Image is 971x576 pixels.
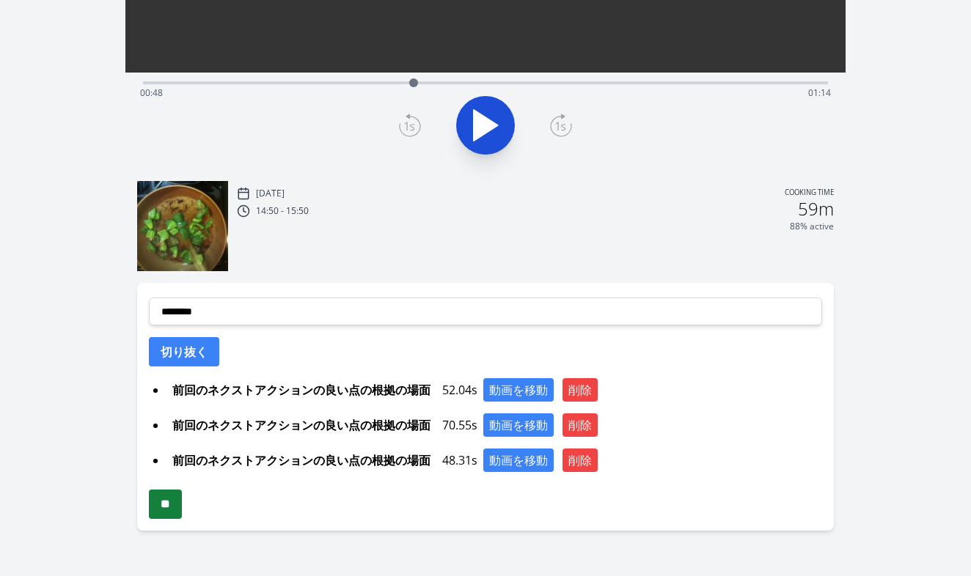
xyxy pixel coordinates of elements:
button: 削除 [563,378,598,402]
button: 削除 [563,413,598,437]
span: 01:14 [808,86,831,99]
div: 70.55s [166,413,823,437]
div: 48.31s [166,448,823,472]
span: 前回のネクストアクションの良い点の根拠の場面 [166,413,436,437]
span: 00:48 [140,86,163,99]
p: 14:50 - 15:50 [256,205,309,217]
img: 250906185116_thumb.jpeg [137,181,228,272]
span: 前回のネクストアクションの良い点の根拠の場面 [166,448,436,472]
p: Cooking time [785,187,834,200]
button: 動画を移動 [483,413,554,437]
button: 切り抜く [149,337,219,366]
p: [DATE] [256,188,285,199]
button: 動画を移動 [483,378,554,402]
p: 88% active [790,221,834,232]
h2: 59m [798,200,834,218]
span: 前回のネクストアクションの良い点の根拠の場面 [166,378,436,402]
button: 削除 [563,448,598,472]
button: 動画を移動 [483,448,554,472]
div: 52.04s [166,378,823,402]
